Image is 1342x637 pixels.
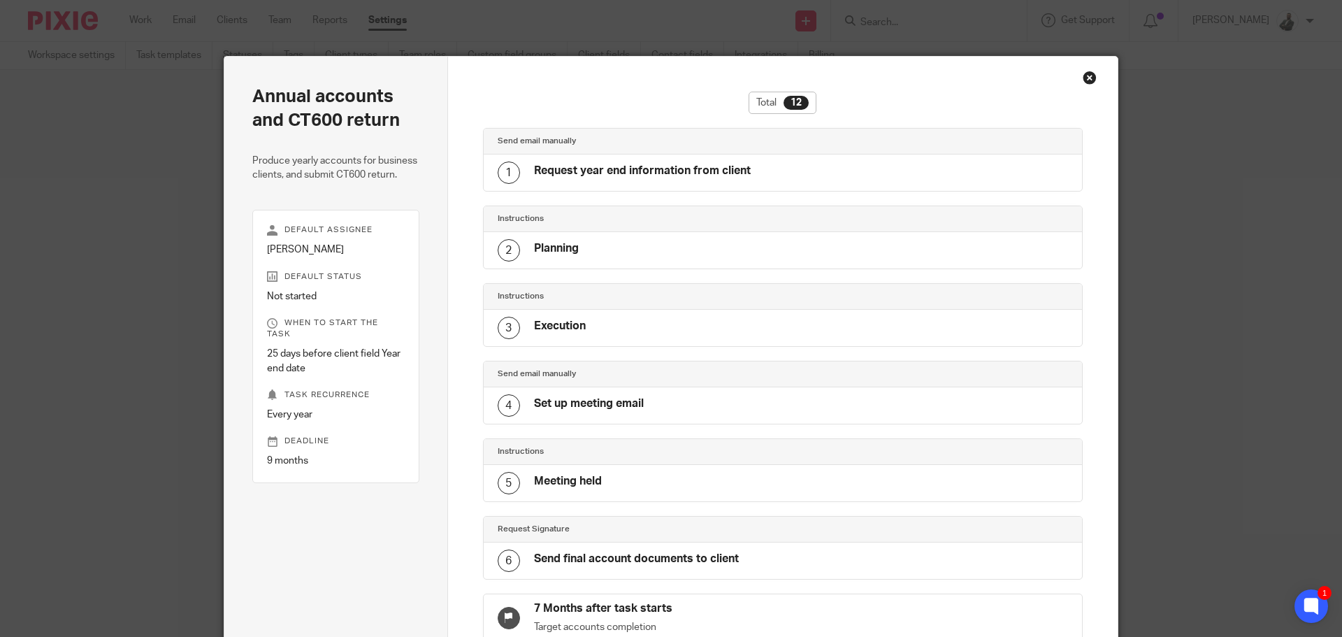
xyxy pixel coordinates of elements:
[534,474,602,489] h4: Meeting held
[252,85,419,133] h2: Annual accounts and CT600 return
[252,154,419,182] p: Produce yearly accounts for business clients, and submit CT600 return.
[498,394,520,417] div: 4
[498,213,783,224] h4: Instructions
[267,289,405,303] p: Not started
[534,396,644,411] h4: Set up meeting email
[267,243,405,257] p: [PERSON_NAME]
[498,136,783,147] h4: Send email manually
[267,454,405,468] p: 9 months
[498,524,783,535] h4: Request Signature
[498,239,520,262] div: 2
[267,317,405,340] p: When to start the task
[498,317,520,339] div: 3
[267,224,405,236] p: Default assignee
[498,368,783,380] h4: Send email manually
[267,408,405,422] p: Every year
[498,291,783,302] h4: Instructions
[498,472,520,494] div: 5
[267,347,405,375] p: 25 days before client field Year end date
[267,436,405,447] p: Deadline
[1083,71,1097,85] div: Close this dialog window
[267,389,405,401] p: Task recurrence
[498,162,520,184] div: 1
[784,96,809,110] div: 12
[498,446,783,457] h4: Instructions
[498,550,520,572] div: 6
[267,271,405,282] p: Default status
[534,319,586,334] h4: Execution
[534,601,783,616] h4: 7 Months after task starts
[534,552,739,566] h4: Send final account documents to client
[1318,586,1332,600] div: 1
[534,620,783,634] p: Target accounts completion
[534,164,751,178] h4: Request year end information from client
[534,241,579,256] h4: Planning
[749,92,816,114] div: Total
